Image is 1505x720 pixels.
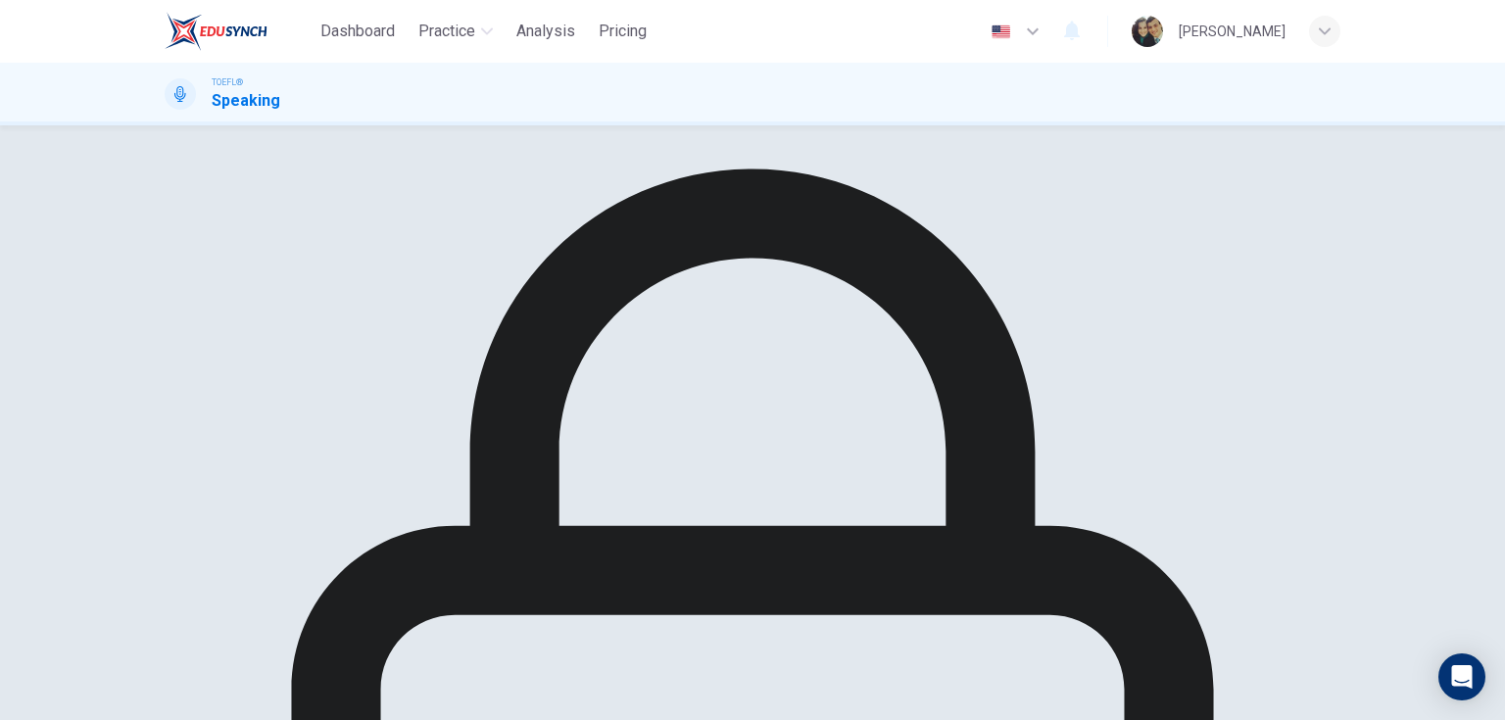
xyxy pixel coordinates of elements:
span: TOEFL® [212,75,243,89]
img: Profile picture [1132,16,1163,47]
button: Analysis [509,14,583,49]
img: EduSynch logo [165,12,267,51]
span: Analysis [516,20,575,43]
img: en [989,24,1013,39]
span: Pricing [599,20,647,43]
span: Practice [418,20,475,43]
button: Practice [411,14,501,49]
div: Open Intercom Messenger [1438,653,1485,700]
span: Dashboard [320,20,395,43]
button: Pricing [591,14,655,49]
button: Dashboard [313,14,403,49]
h1: Speaking [212,89,280,113]
a: EduSynch logo [165,12,313,51]
div: [PERSON_NAME] [1179,20,1286,43]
